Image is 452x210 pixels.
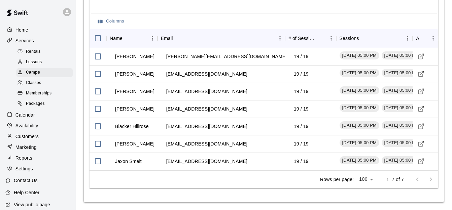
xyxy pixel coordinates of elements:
div: Memberships [16,89,73,98]
div: Services [5,36,70,46]
a: Visit customer profile [416,121,426,131]
button: Sort [419,34,428,43]
span: Camps [26,69,40,76]
td: [EMAIL_ADDRESS][DOMAIN_NAME] [161,100,253,118]
a: Rentals [16,46,76,57]
button: Menu [403,33,413,43]
a: Visit customer profile [416,139,426,149]
p: Customers [15,133,39,140]
button: Menu [428,33,438,43]
td: 19 / 19 [288,118,314,135]
div: Actions [413,29,438,48]
span: [DATE] 05:00 PM [340,70,379,76]
td: [PERSON_NAME] [110,83,160,100]
button: Menu [275,33,285,43]
span: [DATE] 05:00 PM [382,122,421,129]
td: 19 / 19 [288,48,314,66]
span: [DATE] 05:00 PM [340,140,379,146]
td: [PERSON_NAME] [110,100,160,118]
a: Visit customer profile [416,104,426,114]
span: [DATE] 05:00 PM [382,70,421,76]
div: Name [106,29,158,48]
div: Sessions [336,29,413,48]
div: Classes [16,78,73,88]
td: [PERSON_NAME] [110,135,160,153]
a: Availability [5,121,70,131]
span: Classes [26,80,41,86]
td: [EMAIL_ADDRESS][DOMAIN_NAME] [161,118,253,135]
td: Blacker Hillrose [110,118,154,135]
a: Visit customer profile [416,156,426,166]
button: Sort [359,34,369,43]
span: [DATE] 05:00 PM [382,52,421,59]
span: Memberships [26,90,51,97]
a: Classes [16,78,76,88]
a: Camps [16,68,76,78]
td: 19 / 19 [288,65,314,83]
button: Select columns [96,16,126,27]
button: Menu [326,33,336,43]
div: Home [5,25,70,35]
div: # of Sessions [285,29,336,48]
div: Rentals [16,47,73,56]
p: Settings [15,165,33,172]
a: Customers [5,131,70,141]
td: 19 / 19 [288,153,314,170]
a: Marketing [5,142,70,152]
span: [DATE] 05:00 PM [340,157,379,164]
span: [DATE] 05:00 PM [382,105,421,111]
div: # of Sessions [288,29,317,48]
p: Reports [15,155,32,161]
p: Availability [15,122,38,129]
span: [DATE] 05:00 PM [340,52,379,59]
td: [EMAIL_ADDRESS][DOMAIN_NAME] [161,153,253,170]
p: Contact Us [14,177,38,184]
button: Sort [173,34,182,43]
td: [EMAIL_ADDRESS][DOMAIN_NAME] [161,65,253,83]
div: 100 [356,174,376,184]
td: [EMAIL_ADDRESS][DOMAIN_NAME] [161,135,253,153]
a: Calendar [5,110,70,120]
td: [PERSON_NAME] [110,48,160,66]
p: Marketing [15,144,37,151]
p: Help Center [14,189,39,196]
a: Visit customer profile [416,86,426,96]
td: 19 / 19 [288,100,314,118]
a: Memberships [16,88,76,99]
td: [EMAIL_ADDRESS][DOMAIN_NAME] [161,83,253,100]
td: Jaxon Smelt [110,153,147,170]
a: Settings [5,164,70,174]
p: View public page [14,201,50,208]
div: Lessons [16,57,73,67]
td: [PERSON_NAME][EMAIL_ADDRESS][DOMAIN_NAME] [161,48,292,66]
button: Sort [123,34,132,43]
div: Actions [416,29,419,48]
span: [DATE] 05:00 PM [382,87,421,94]
a: Visit customer profile [416,69,426,79]
p: Calendar [15,112,35,118]
td: 19 / 19 [288,83,314,100]
div: Name [110,29,123,48]
p: Services [15,37,34,44]
span: Packages [26,100,45,107]
div: Sessions [340,29,359,48]
span: [DATE] 05:00 PM [382,157,421,164]
a: Reports [5,153,70,163]
span: [DATE] 05:00 PM [382,140,421,146]
button: Menu [147,33,158,43]
a: Packages [16,99,76,109]
p: Rows per page: [320,176,354,183]
a: Visit customer profile [416,51,426,61]
span: [DATE] 05:00 PM [340,122,379,129]
span: Rentals [26,48,41,55]
div: Camps [16,68,73,77]
button: Sort [317,34,326,43]
p: Home [15,27,28,33]
span: [DATE] 05:00 PM [340,105,379,111]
